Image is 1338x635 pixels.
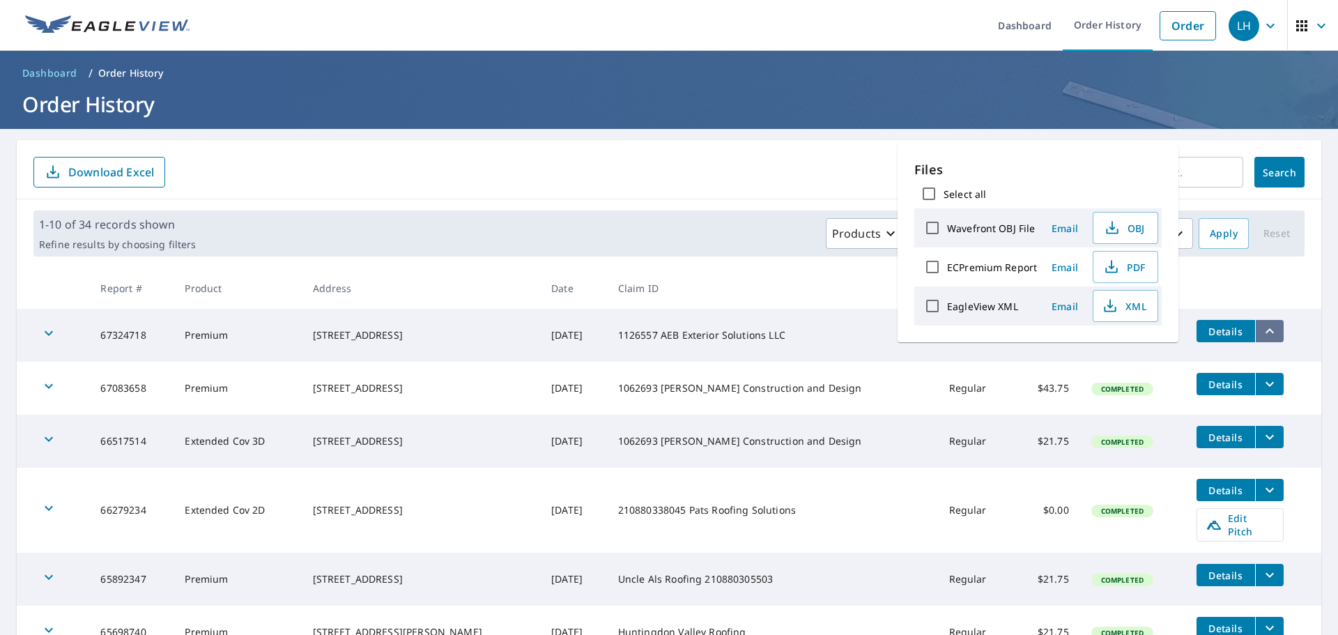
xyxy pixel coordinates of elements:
[944,188,986,201] label: Select all
[1254,157,1305,188] button: Search
[1205,569,1247,582] span: Details
[1093,506,1152,516] span: Completed
[1255,564,1284,586] button: filesDropdownBtn-65892347
[1205,431,1247,444] span: Details
[1229,10,1259,41] div: LH
[68,165,154,180] p: Download Excel
[22,66,77,80] span: Dashboard
[1197,426,1255,448] button: detailsBtn-66517514
[1197,320,1255,342] button: detailsBtn-67324718
[1093,384,1152,394] span: Completed
[174,415,301,468] td: Extended Cov 3D
[607,309,938,362] td: 1126557 AEB Exterior Solutions LLC
[947,222,1035,235] label: Wavefront OBJ File
[1266,166,1293,179] span: Search
[174,553,301,606] td: Premium
[174,309,301,362] td: Premium
[1043,296,1087,317] button: Email
[313,572,530,586] div: [STREET_ADDRESS]
[938,362,1013,415] td: Regular
[1013,415,1080,468] td: $21.75
[174,362,301,415] td: Premium
[938,415,1013,468] td: Regular
[607,362,938,415] td: 1062693 [PERSON_NAME] Construction and Design
[1013,553,1080,606] td: $21.75
[607,268,938,309] th: Claim ID
[313,503,530,517] div: [STREET_ADDRESS]
[1093,290,1158,322] button: XML
[826,218,907,249] button: Products
[1210,225,1238,243] span: Apply
[1197,373,1255,395] button: detailsBtn-67083658
[313,381,530,395] div: [STREET_ADDRESS]
[1205,622,1247,635] span: Details
[89,65,93,82] li: /
[174,468,301,553] td: Extended Cov 2D
[1102,220,1146,236] span: OBJ
[1093,575,1152,585] span: Completed
[1205,378,1247,391] span: Details
[1160,11,1216,40] a: Order
[540,553,607,606] td: [DATE]
[89,415,174,468] td: 66517514
[1013,362,1080,415] td: $43.75
[540,415,607,468] td: [DATE]
[33,157,165,188] button: Download Excel
[89,268,174,309] th: Report #
[39,238,196,251] p: Refine results by choosing filters
[938,553,1013,606] td: Regular
[938,468,1013,553] td: Regular
[17,90,1321,118] h1: Order History
[1205,484,1247,497] span: Details
[1205,325,1247,338] span: Details
[1199,218,1249,249] button: Apply
[1102,259,1146,275] span: PDF
[17,62,1321,84] nav: breadcrumb
[17,62,83,84] a: Dashboard
[540,309,607,362] td: [DATE]
[98,66,164,80] p: Order History
[947,300,1018,313] label: EagleView XML
[1206,512,1275,538] span: Edit Pitch
[1197,479,1255,501] button: detailsBtn-66279234
[832,225,881,242] p: Products
[540,268,607,309] th: Date
[1093,212,1158,244] button: OBJ
[607,553,938,606] td: Uncle Als Roofing 210880305503
[89,468,174,553] td: 66279234
[1255,426,1284,448] button: filesDropdownBtn-66517514
[914,160,1162,179] p: Files
[89,309,174,362] td: 67324718
[1043,217,1087,239] button: Email
[313,434,530,448] div: [STREET_ADDRESS]
[607,415,938,468] td: 1062693 [PERSON_NAME] Construction and Design
[1048,300,1082,313] span: Email
[1197,508,1284,542] a: Edit Pitch
[1048,261,1082,274] span: Email
[25,15,190,36] img: EV Logo
[174,268,301,309] th: Product
[540,362,607,415] td: [DATE]
[947,261,1037,274] label: ECPremium Report
[1048,222,1082,235] span: Email
[1255,373,1284,395] button: filesDropdownBtn-67083658
[89,362,174,415] td: 67083658
[1093,437,1152,447] span: Completed
[1255,479,1284,501] button: filesDropdownBtn-66279234
[1043,257,1087,278] button: Email
[1093,251,1158,283] button: PDF
[540,468,607,553] td: [DATE]
[1255,320,1284,342] button: filesDropdownBtn-67324718
[1013,468,1080,553] td: $0.00
[607,468,938,553] td: 210880338045 Pats Roofing Solutions
[1102,298,1146,314] span: XML
[302,268,541,309] th: Address
[313,328,530,342] div: [STREET_ADDRESS]
[1197,564,1255,586] button: detailsBtn-65892347
[39,216,196,233] p: 1-10 of 34 records shown
[89,553,174,606] td: 65892347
